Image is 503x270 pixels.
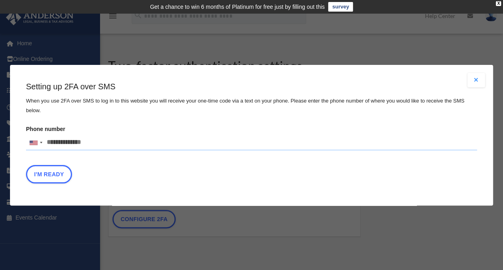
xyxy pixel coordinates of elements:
[26,96,477,115] p: When you use 2FA over SMS to log in to this website you will receive your one-time code via a tex...
[328,2,353,12] a: survey
[26,135,477,151] input: Phone numberList of countries
[26,165,72,183] button: I'm Ready
[26,123,477,151] label: Phone number
[26,135,45,150] div: United States: +1
[467,73,485,87] button: Close modal
[26,81,477,92] h3: Setting up 2FA over SMS
[496,1,501,6] div: close
[150,2,325,12] div: Get a chance to win 6 months of Platinum for free just by filling out this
